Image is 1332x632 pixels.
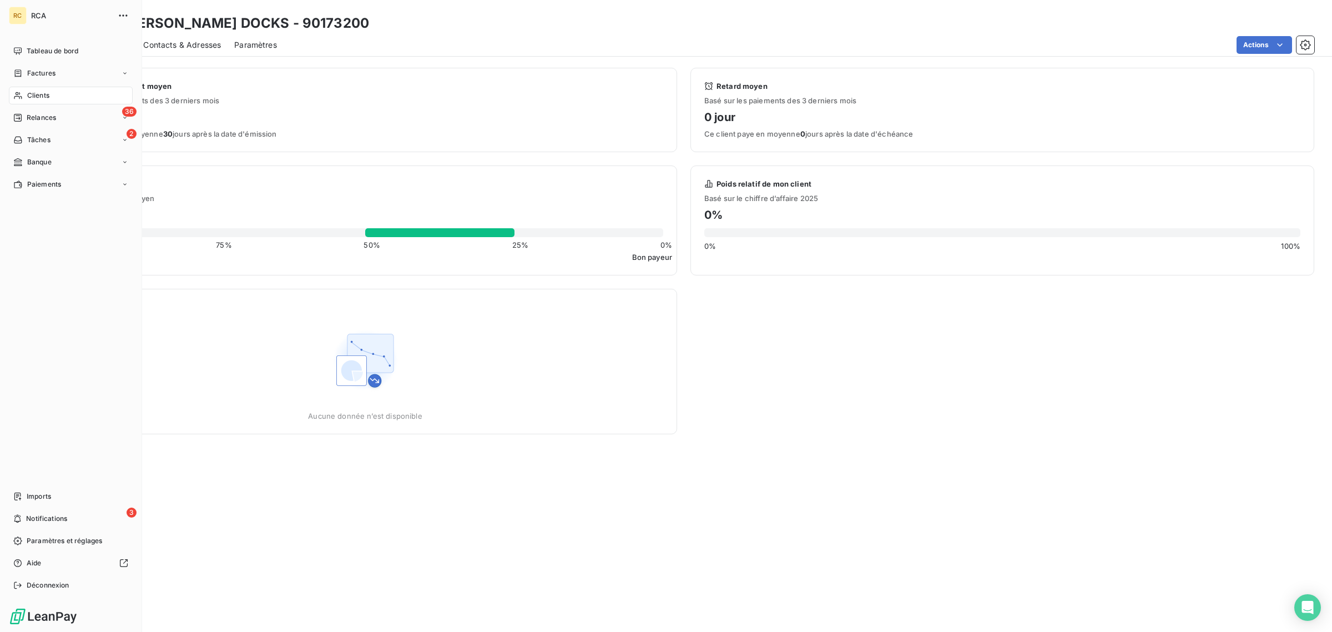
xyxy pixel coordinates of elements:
span: Ce client paye en moyenne jours après la date d'émission [67,129,663,138]
span: Paramètres [234,39,277,51]
a: Aide [9,554,133,572]
span: Clients [27,91,49,101]
span: Relances [27,113,56,123]
span: 25 % [512,240,528,249]
span: 75 % [216,240,231,249]
span: 3 [127,508,137,518]
span: Factures [27,68,56,78]
span: 50 % [364,240,380,249]
span: Banque [27,157,52,167]
span: Basé sur le retard moyen [54,194,677,203]
span: Tâches [27,135,51,145]
span: RCA [31,11,111,20]
span: Paiements [27,179,61,189]
button: Actions [1237,36,1292,54]
h4: 0 % [704,206,1300,224]
span: Basé sur les paiements des 3 derniers mois [704,96,1300,105]
div: Open Intercom Messenger [1294,594,1321,621]
h3: MC [PERSON_NAME] DOCKS - 90173200 [98,13,369,33]
div: RC [9,7,27,24]
span: Imports [27,491,51,501]
span: 36 [122,107,137,117]
span: Poids relatif de mon client [717,179,811,188]
span: Contacts & Adresses [143,39,221,51]
span: Notifications [26,514,67,524]
span: 0 % [704,242,716,250]
span: Tableau de bord [27,46,78,56]
span: Basé sur les paiements des 3 derniers mois [67,96,663,105]
span: Retard moyen [717,82,768,91]
span: 100 % [1281,242,1300,250]
span: Ce client paye en moyenne jours après la date d'échéance [704,129,1300,138]
span: Basé sur le chiffre d’affaire 2025 [704,194,1300,203]
span: Paramètres et réglages [27,536,102,546]
span: 30 [163,129,173,138]
span: 0 % [660,240,672,249]
span: Bon payeur [632,253,673,262]
span: 0 [800,129,805,138]
span: Déconnexion [27,580,69,590]
h4: 0 jour [704,108,1300,126]
span: Aide [27,558,42,568]
img: Empty state [330,325,401,396]
img: Logo LeanPay [9,608,78,625]
span: Aucune donnée n’est disponible [308,412,422,420]
h4: 30 jours [67,108,663,126]
span: 2 [127,129,137,139]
